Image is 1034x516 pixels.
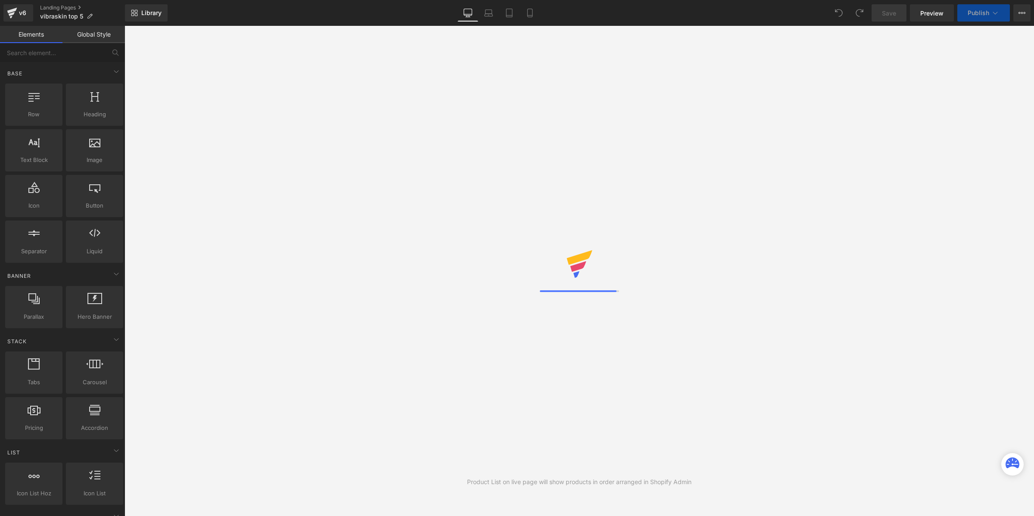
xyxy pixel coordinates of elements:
a: Tablet [499,4,520,22]
span: Accordion [69,423,121,432]
div: Product List on live page will show products in order arranged in Shopify Admin [467,477,691,487]
span: Parallax [8,312,60,321]
a: Global Style [62,26,125,43]
a: Landing Pages [40,4,125,11]
span: Separator [8,247,60,256]
span: Button [69,201,121,210]
span: Publish [968,9,989,16]
span: Tabs [8,378,60,387]
div: v6 [17,7,28,19]
span: Icon [8,201,60,210]
span: Liquid [69,247,121,256]
span: Hero Banner [69,312,121,321]
a: Desktop [458,4,478,22]
a: Mobile [520,4,540,22]
span: Pricing [8,423,60,432]
button: Redo [851,4,868,22]
button: More [1013,4,1031,22]
span: List [6,448,21,457]
span: Library [141,9,162,17]
span: Row [8,110,60,119]
button: Publish [957,4,1010,22]
a: Laptop [478,4,499,22]
span: Stack [6,337,28,345]
a: New Library [125,4,168,22]
span: Heading [69,110,121,119]
span: Icon List Hoz [8,489,60,498]
span: Carousel [69,378,121,387]
span: Base [6,69,23,78]
span: Text Block [8,155,60,165]
span: vibraskin top 5 [40,13,83,20]
a: Preview [910,4,954,22]
button: Undo [830,4,847,22]
span: Save [882,9,896,18]
span: Icon List [69,489,121,498]
span: Preview [920,9,944,18]
span: Image [69,155,121,165]
a: v6 [3,4,33,22]
span: Banner [6,272,32,280]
